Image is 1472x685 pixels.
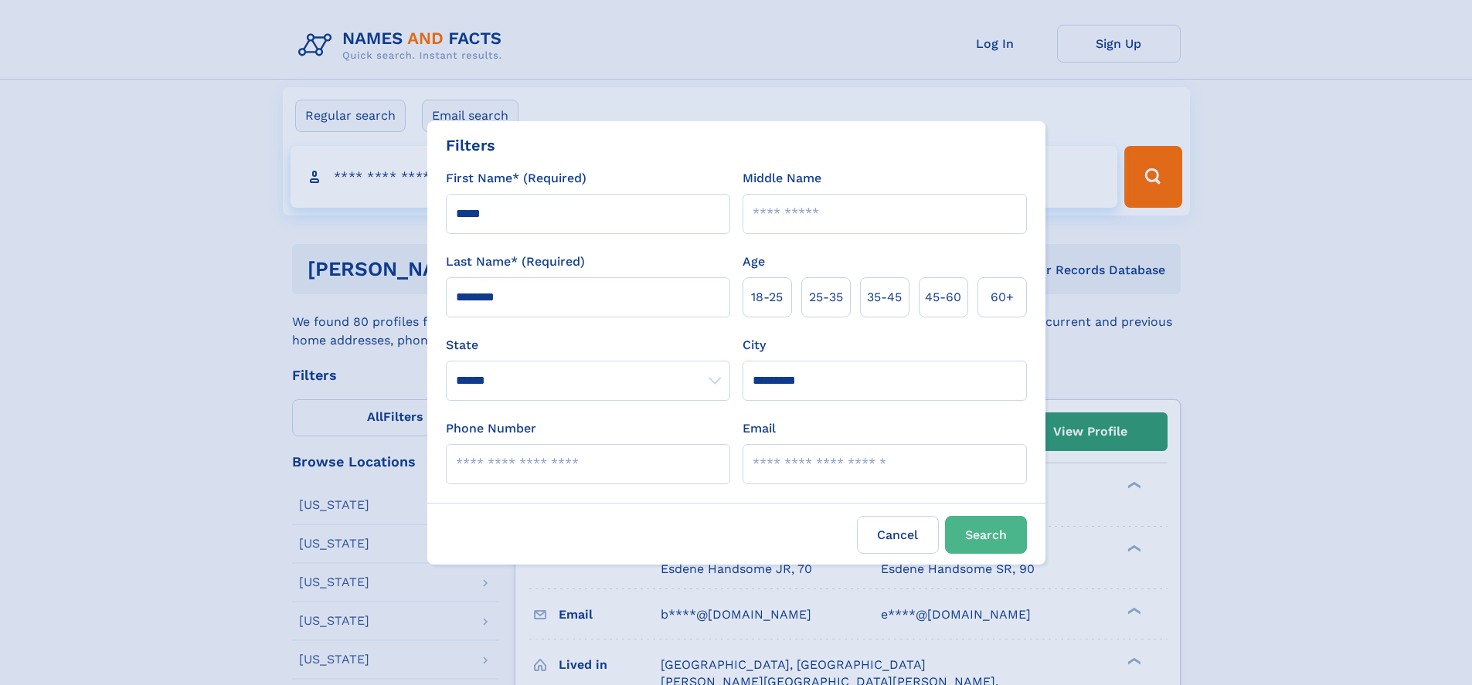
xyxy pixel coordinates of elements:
[743,419,776,438] label: Email
[446,134,495,157] div: Filters
[743,253,765,271] label: Age
[743,169,821,188] label: Middle Name
[867,288,902,307] span: 35‑45
[991,288,1014,307] span: 60+
[809,288,843,307] span: 25‑35
[446,419,536,438] label: Phone Number
[446,169,586,188] label: First Name* (Required)
[743,336,766,354] label: City
[446,253,585,271] label: Last Name* (Required)
[857,516,939,554] label: Cancel
[945,516,1027,554] button: Search
[446,336,730,354] label: State
[751,288,783,307] span: 18‑25
[925,288,961,307] span: 45‑60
